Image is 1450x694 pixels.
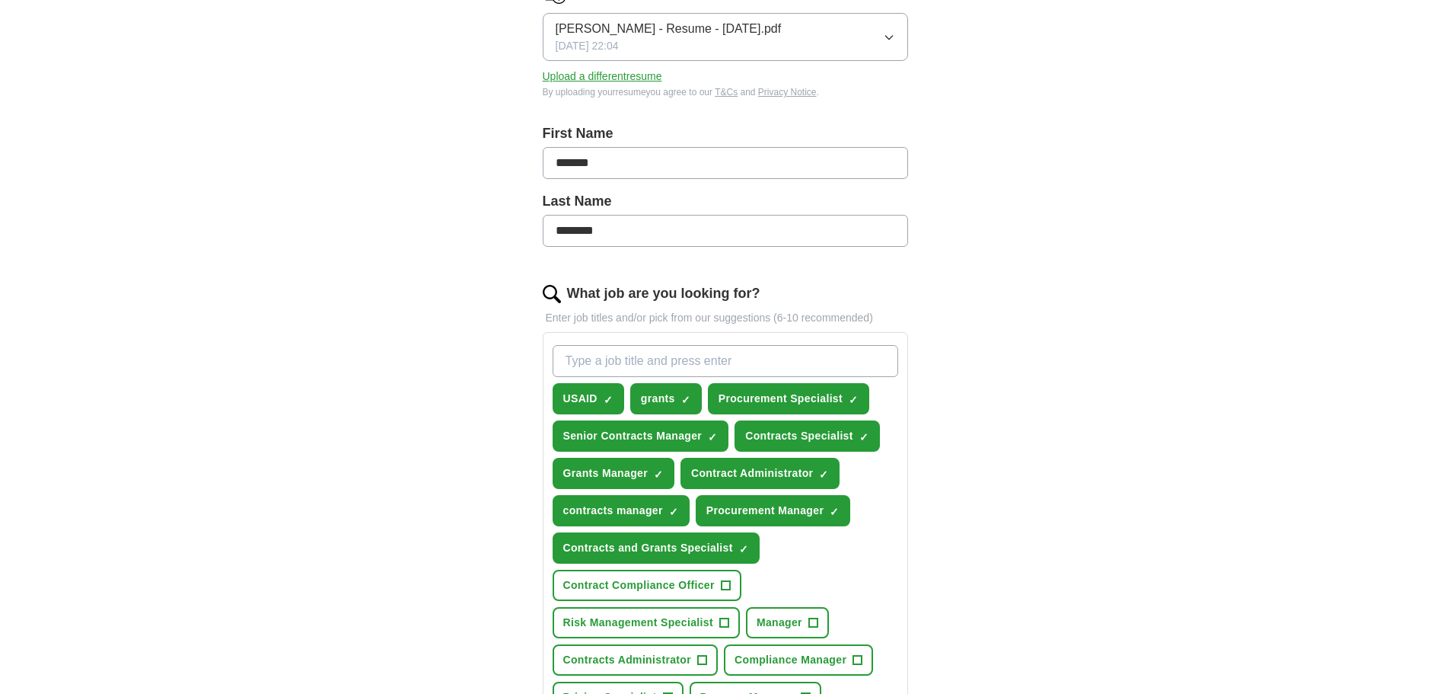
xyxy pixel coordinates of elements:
[654,469,663,481] span: ✓
[641,391,675,407] span: grants
[553,532,760,564] button: Contracts and Grants Specialist✓
[556,38,619,54] span: [DATE] 22:04
[553,570,741,601] button: Contract Compliance Officer
[735,421,880,452] button: Contracts Specialist✓
[553,607,740,638] button: Risk Management Specialist
[563,465,649,481] span: Grants Manager
[708,383,869,414] button: Procurement Specialist✓
[715,87,738,98] a: T&Cs
[543,13,908,61] button: [PERSON_NAME] - Resume - [DATE].pdf[DATE] 22:04
[543,85,908,99] div: By uploading your resume you agree to our and .
[563,503,663,519] span: contracts manager
[680,458,840,489] button: Contract Administrator✓
[563,652,692,668] span: Contracts Administrator
[553,421,729,452] button: Senior Contracts Manager✓
[543,123,908,144] label: First Name
[849,394,858,406] span: ✓
[708,431,717,443] span: ✓
[556,20,782,38] span: [PERSON_NAME] - Resume - [DATE].pdf
[567,283,760,304] label: What job are you looking for?
[696,495,850,526] button: Procurement Manager✓
[706,503,824,519] span: Procurement Manager
[819,469,828,481] span: ✓
[859,431,868,443] span: ✓
[758,87,817,98] a: Privacy Notice
[739,543,748,555] span: ✓
[681,394,690,406] span: ✓
[669,506,678,518] span: ✓
[563,540,733,556] span: Contracts and Grants Specialist
[745,428,853,444] span: Contracts Specialist
[543,310,908,326] p: Enter job titles and/or pick from our suggestions (6-10 recommended)
[757,615,802,631] span: Manager
[553,345,898,377] input: Type a job title and press enter
[553,458,675,489] button: Grants Manager✓
[630,383,702,414] button: grants✓
[563,391,598,407] span: USAID
[724,644,873,676] button: Compliance Manager
[719,391,843,407] span: Procurement Specialist
[553,383,624,414] button: USAID✓
[563,577,715,593] span: Contract Compliance Officer
[604,394,613,406] span: ✓
[543,69,662,85] button: Upload a differentresume
[830,506,839,518] span: ✓
[553,495,690,526] button: contracts manager✓
[563,428,703,444] span: Senior Contracts Manager
[543,285,561,303] img: search.png
[735,652,846,668] span: Compliance Manager
[691,465,813,481] span: Contract Administrator
[563,615,713,631] span: Risk Management Specialist
[746,607,829,638] button: Manager
[553,644,719,676] button: Contracts Administrator
[543,191,908,212] label: Last Name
